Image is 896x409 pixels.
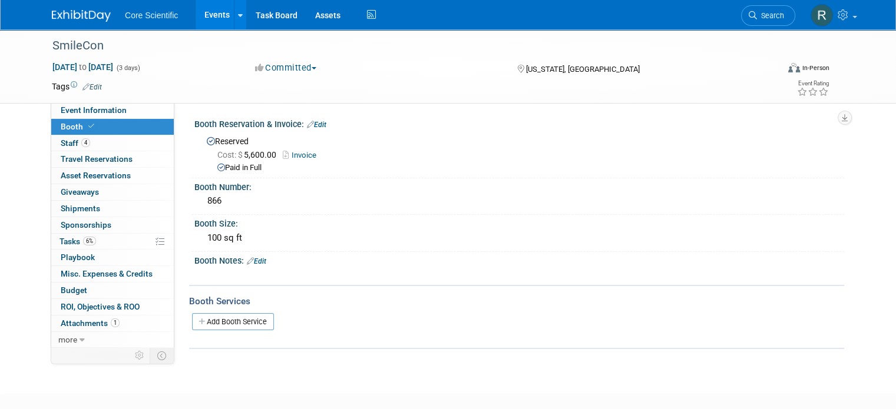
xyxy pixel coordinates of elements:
[51,217,174,233] a: Sponsorships
[811,4,833,26] img: Rachel Wolff
[51,282,174,298] a: Budget
[51,168,174,184] a: Asset Reservations
[61,318,120,328] span: Attachments
[192,313,274,330] a: Add Booth Service
[51,201,174,217] a: Shipments
[741,5,795,26] a: Search
[130,348,150,363] td: Personalize Event Tab Strip
[61,220,111,230] span: Sponsorships
[59,237,96,246] span: Tasks
[51,151,174,167] a: Travel Reservations
[52,62,114,72] span: [DATE] [DATE]
[51,119,174,135] a: Booth
[115,64,140,72] span: (3 days)
[88,123,94,129] i: Booth reservation complete
[61,187,99,197] span: Giveaways
[51,299,174,315] a: ROI, Objectives & ROO
[52,10,111,22] img: ExhibitDay
[757,11,784,20] span: Search
[51,135,174,151] a: Staff4
[194,115,844,131] div: Booth Reservation & Invoice:
[51,102,174,118] a: Event Information
[61,252,95,262] span: Playbook
[217,150,281,159] span: 5,600.00
[150,348,174,363] td: Toggle Event Tabs
[61,138,90,148] span: Staff
[217,162,835,174] div: Paid in Full
[51,184,174,200] a: Giveaways
[797,81,829,87] div: Event Rating
[251,62,321,74] button: Committed
[58,335,77,344] span: more
[61,154,133,164] span: Travel Reservations
[61,302,140,311] span: ROI, Objectives & ROO
[802,64,829,72] div: In-Person
[51,250,174,265] a: Playbook
[51,332,174,348] a: more
[82,83,102,91] a: Edit
[283,151,322,159] a: Invoice
[51,266,174,282] a: Misc. Expenses & Credits
[52,81,102,92] td: Tags
[61,204,100,213] span: Shipments
[203,192,835,210] div: 866
[203,229,835,247] div: 100 sq ft
[247,257,266,265] a: Edit
[194,252,844,267] div: Booth Notes:
[194,215,844,230] div: Booth Size:
[194,178,844,193] div: Booth Number:
[111,318,120,327] span: 1
[189,295,844,308] div: Booth Services
[61,122,97,131] span: Booth
[51,234,174,250] a: Tasks6%
[203,132,835,174] div: Reserved
[81,138,90,147] span: 4
[715,61,829,79] div: Event Format
[83,237,96,245] span: 6%
[61,171,131,180] span: Asset Reservations
[61,285,87,295] span: Budget
[125,11,178,20] span: Core Scientific
[61,269,153,278] span: Misc. Expenses & Credits
[77,62,88,72] span: to
[307,121,326,129] a: Edit
[48,35,763,56] div: SmileCon
[788,63,800,72] img: Format-Inperson.png
[526,65,640,74] span: [US_STATE], [GEOGRAPHIC_DATA]
[61,105,127,115] span: Event Information
[217,150,244,159] span: Cost: $
[51,315,174,331] a: Attachments1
